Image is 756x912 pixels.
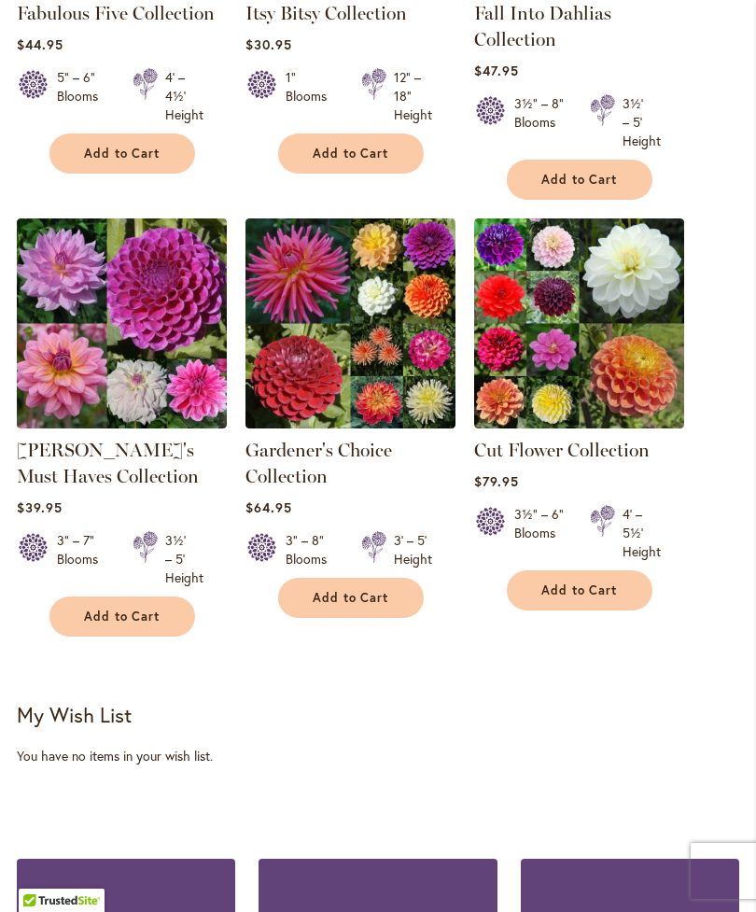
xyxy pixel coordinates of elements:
[17,218,227,428] img: Heather's Must Haves Collection
[514,94,567,150] div: 3½" – 8" Blooms
[313,146,389,161] span: Add to Cart
[17,35,63,53] span: $44.95
[245,498,292,516] span: $64.95
[623,94,661,150] div: 3½' – 5' Height
[394,68,432,124] div: 12" – 18" Height
[474,472,519,490] span: $79.95
[474,218,684,428] img: CUT FLOWER COLLECTION
[541,172,618,188] span: Add to Cart
[507,160,652,200] button: Add to Cart
[278,578,424,618] button: Add to Cart
[286,531,339,568] div: 3" – 8" Blooms
[17,701,132,728] strong: My Wish List
[245,414,455,432] a: Gardener's Choice Collection
[57,531,110,587] div: 3" – 7" Blooms
[14,846,66,898] iframe: Launch Accessibility Center
[474,414,684,432] a: CUT FLOWER COLLECTION
[286,68,339,124] div: 1" Blooms
[474,62,519,79] span: $47.95
[17,414,227,432] a: Heather's Must Haves Collection
[57,68,110,124] div: 5" – 6" Blooms
[278,133,424,174] button: Add to Cart
[17,439,199,487] a: [PERSON_NAME]'s Must Haves Collection
[623,505,661,561] div: 4' – 5½' Height
[165,68,203,124] div: 4' – 4½' Height
[49,596,195,637] button: Add to Cart
[474,2,611,50] a: Fall Into Dahlias Collection
[313,590,389,606] span: Add to Cart
[245,439,392,487] a: Gardener's Choice Collection
[541,582,618,598] span: Add to Cart
[245,35,292,53] span: $30.95
[165,531,203,587] div: 3½' – 5' Height
[394,531,432,568] div: 3' – 5' Height
[474,439,650,461] a: Cut Flower Collection
[17,2,215,24] a: Fabulous Five Collection
[49,133,195,174] button: Add to Cart
[245,218,455,428] img: Gardener's Choice Collection
[507,570,652,610] button: Add to Cart
[84,146,161,161] span: Add to Cart
[84,609,161,624] span: Add to Cart
[17,747,739,765] div: You have no items in your wish list.
[17,498,63,516] span: $39.95
[245,2,407,24] a: Itsy Bitsy Collection
[514,505,567,561] div: 3½" – 6" Blooms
